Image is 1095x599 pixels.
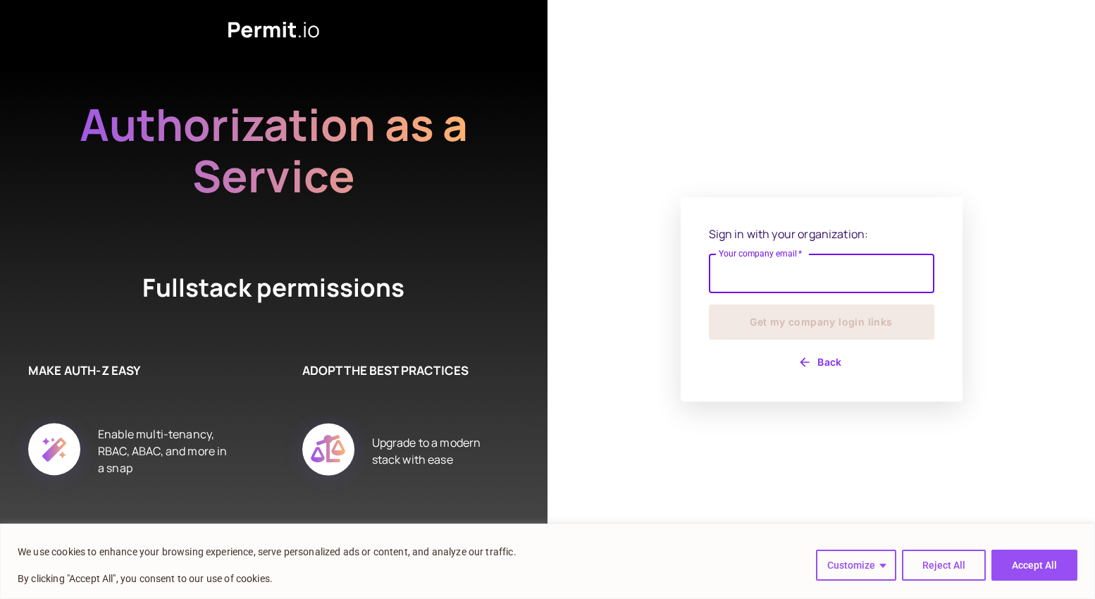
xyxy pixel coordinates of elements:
p: We use cookies to enhance your browsing experience, serve personalized ads or content, and analyz... [18,543,516,560]
div: Enable multi-tenancy, RBAC, ABAC, and more in a snap [98,407,232,495]
label: Your company email [719,247,803,259]
button: Back [709,351,934,373]
h2: Authorization as a Service [35,99,514,202]
button: Reject All [902,550,986,581]
h6: POWER-UP YOUR ACCESS [28,523,232,541]
button: Accept All [991,550,1077,581]
h4: Fullstack permissions [91,271,457,305]
button: Customize [816,550,896,581]
h6: BUILD WITH OPEN-SOURCE [302,523,506,541]
button: Get my company login links [709,304,934,340]
p: By clicking "Accept All", you consent to our use of cookies. [18,570,516,587]
h6: ADOPT THE BEST PRACTICES [302,362,506,380]
p: Sign in with your organization: [709,226,934,242]
h6: MAKE AUTH-Z EASY [28,362,232,380]
div: Upgrade to a modern stack with ease [372,407,506,495]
